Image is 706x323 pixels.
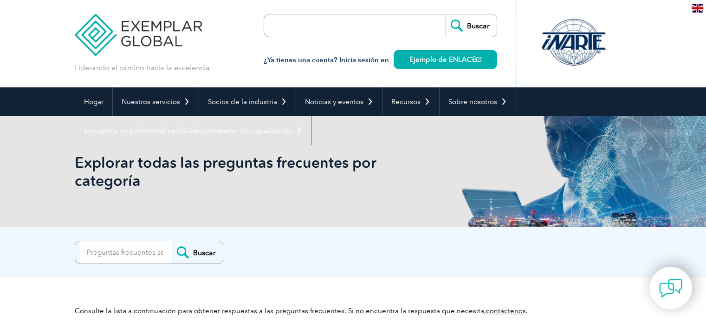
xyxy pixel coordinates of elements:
font: Sobre nosotros [448,98,497,106]
font: Noticias y eventos [305,98,363,106]
input: Preguntas frecuentes sobre búsquedas [80,241,172,264]
font: . [526,307,528,315]
font: ¿Ya tienes una cuenta? Inicia sesión en [264,56,389,64]
a: Nuestros servicios [113,87,199,116]
a: Ejemplo de ENLACE [394,50,497,69]
input: Buscar [446,14,497,37]
img: contact-chat.png [659,277,682,300]
a: contáctenos [486,307,526,315]
font: Socios de la industria [208,98,277,106]
font: Consulte la lista a continuación para obtener respuestas a las preguntas frecuentes. Si no encuen... [75,307,486,315]
input: Buscar [172,241,223,264]
a: Hogar [75,87,112,116]
font: Recursos [391,98,421,106]
font: Ejemplo de ENLACE [409,55,476,64]
a: Recursos [382,87,439,116]
img: open_square.png [476,57,481,62]
font: Encuentre un profesional certificado/proveedor de capacitación [84,126,292,135]
img: en [692,4,703,13]
a: Noticias y eventos [296,87,382,116]
font: Hogar [84,98,104,106]
font: Explorar todas las preguntas frecuentes por categoría [75,153,376,190]
font: Nuestros servicios [122,98,180,106]
a: Encuentre un profesional certificado/proveedor de capacitación [75,116,311,145]
a: Sobre nosotros [440,87,516,116]
a: Socios de la industria [199,87,296,116]
font: Liderando el camino hacia la excelencia [75,63,210,72]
